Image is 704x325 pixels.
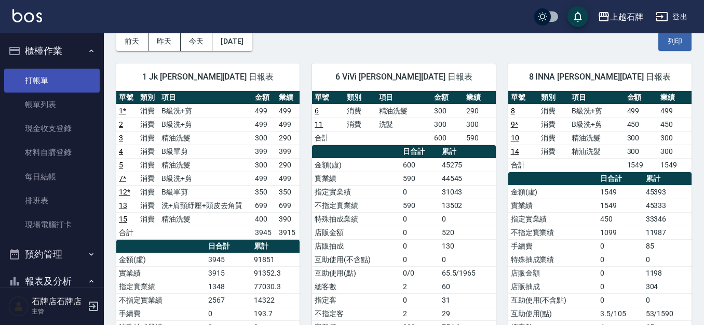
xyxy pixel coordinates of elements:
td: B級洗+剪 [159,172,252,185]
td: 實業績 [312,172,400,185]
td: 0 [598,280,643,293]
td: 300 [464,118,496,131]
td: 300 [431,104,464,118]
td: B級洗+剪 [159,104,252,118]
td: 1549 [598,199,643,212]
td: 互助使用(點) [508,307,598,320]
td: 精油洗髮 [159,158,252,172]
td: 消費 [138,104,159,118]
td: 53/1590 [643,307,692,320]
th: 類別 [538,91,569,105]
td: 消費 [344,104,376,118]
td: 0 [400,293,439,307]
td: 499 [252,118,276,131]
button: 櫃檯作業 [4,37,100,64]
td: 91851 [251,253,300,266]
td: 2567 [206,293,251,307]
td: 499 [276,118,300,131]
td: 消費 [538,118,569,131]
td: 店販抽成 [508,280,598,293]
td: 指定實業績 [116,280,206,293]
td: 290 [464,104,496,118]
td: 店販金額 [508,266,598,280]
td: 600 [431,131,464,145]
td: 手續費 [508,239,598,253]
td: 400 [252,212,276,226]
td: 1198 [643,266,692,280]
th: 日合計 [400,145,439,159]
td: 699 [276,199,300,212]
td: 1549 [625,158,658,172]
td: 0 [598,239,643,253]
a: 材料自購登錄 [4,140,100,164]
td: 0 [400,185,439,199]
td: 互助使用(不含點) [312,253,400,266]
p: 主管 [32,307,85,316]
td: 消費 [138,199,159,212]
table: a dense table [312,91,495,145]
td: 實業績 [116,266,206,280]
td: 精油洗髮 [376,104,432,118]
th: 單號 [312,91,344,105]
td: 499 [252,172,276,185]
td: 金額(虛) [312,158,400,172]
td: 特殊抽成業績 [508,253,598,266]
th: 項目 [159,91,252,105]
td: 0 [400,253,439,266]
td: 2 [400,307,439,320]
span: 8 INNA [PERSON_NAME][DATE] 日報表 [521,72,679,82]
button: 上越石牌 [593,6,647,28]
td: 300 [252,158,276,172]
td: 消費 [138,145,159,158]
td: 65.5/1965 [439,266,496,280]
td: 3945 [206,253,251,266]
button: 列印 [658,32,692,51]
td: 消費 [138,212,159,226]
a: 5 [119,161,123,169]
td: 77030.3 [251,280,300,293]
th: 業績 [276,91,300,105]
button: [DATE] [212,32,252,51]
td: 消費 [538,145,569,158]
td: 31 [439,293,496,307]
a: 10 [511,134,519,142]
th: 單號 [508,91,539,105]
td: 指定實業績 [312,185,400,199]
td: 290 [276,131,300,145]
button: 報表及分析 [4,268,100,295]
a: 排班表 [4,189,100,213]
a: 6 [315,107,319,115]
td: 13502 [439,199,496,212]
td: 1099 [598,226,643,239]
button: 前天 [116,32,148,51]
td: 590 [464,131,496,145]
td: 實業績 [508,199,598,212]
a: 打帳單 [4,69,100,93]
td: 600 [400,158,439,172]
a: 13 [119,201,127,210]
td: 33346 [643,212,692,226]
td: 45393 [643,185,692,199]
span: 1 Jk [PERSON_NAME][DATE] 日報表 [129,72,287,82]
a: 3 [119,134,123,142]
th: 日合計 [598,172,643,186]
td: B級洗+剪 [569,118,624,131]
td: 消費 [344,118,376,131]
td: 300 [431,118,464,131]
td: 金額(虛) [508,185,598,199]
td: 1348 [206,280,251,293]
td: 0 [643,293,692,307]
td: 0 [400,226,439,239]
table: a dense table [116,91,300,240]
th: 單號 [116,91,138,105]
td: B級洗+剪 [159,118,252,131]
td: 精油洗髮 [569,145,624,158]
button: 預約管理 [4,241,100,268]
td: 消費 [138,118,159,131]
td: 消費 [138,172,159,185]
td: 0 [400,239,439,253]
td: 14322 [251,293,300,307]
th: 金額 [252,91,276,105]
td: 店販金額 [312,226,400,239]
td: 590 [400,199,439,212]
